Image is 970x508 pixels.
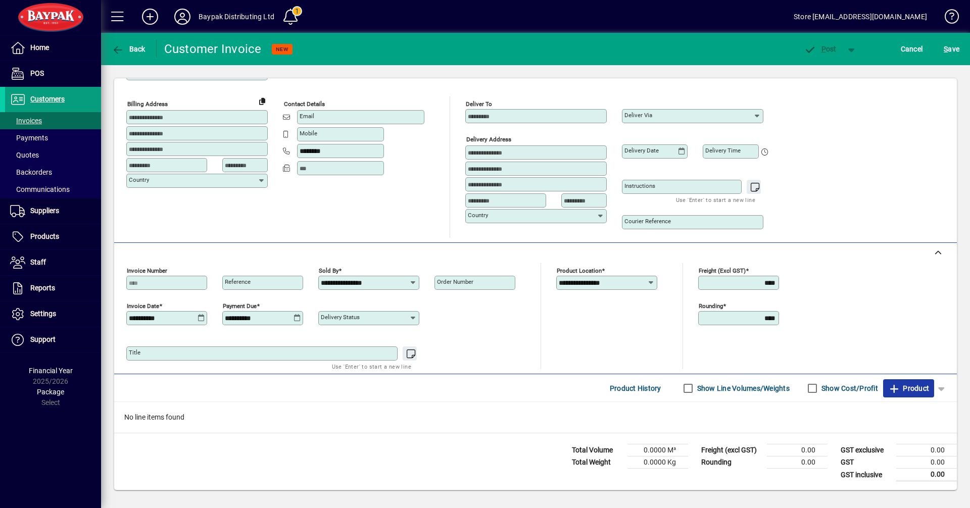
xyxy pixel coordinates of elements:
span: Cancel [901,41,923,57]
mat-label: Payment due [223,302,257,310]
td: 0.0000 M³ [627,444,688,456]
span: Communications [10,185,70,193]
span: Back [112,45,145,53]
button: Copy to Delivery address [254,93,270,109]
button: Back [109,40,148,58]
a: Quotes [5,146,101,164]
a: POS [5,61,101,86]
button: Product [883,379,934,397]
span: Settings [30,310,56,318]
mat-label: Deliver via [624,112,652,119]
a: Payments [5,129,101,146]
mat-label: Sold by [319,267,338,274]
span: Product [888,380,929,396]
span: Reports [30,284,55,292]
div: Customer Invoice [164,41,262,57]
span: Package [37,388,64,396]
span: Payments [10,134,48,142]
label: Show Cost/Profit [819,383,878,393]
mat-hint: Use 'Enter' to start a new line [332,361,411,372]
td: Total Weight [567,456,627,469]
span: Suppliers [30,207,59,215]
td: 0.00 [767,456,828,469]
button: Profile [166,8,199,26]
td: GST [836,456,896,469]
mat-label: Order number [437,278,473,285]
span: S [944,45,948,53]
mat-label: Delivery date [624,147,659,154]
mat-hint: Use 'Enter' to start a new line [676,194,755,206]
button: Save [941,40,962,58]
span: ave [944,41,959,57]
span: ost [804,45,837,53]
span: Products [30,232,59,240]
a: Communications [5,181,101,198]
mat-label: Product location [557,267,602,274]
button: Cancel [898,40,926,58]
td: 0.0000 Kg [627,456,688,469]
a: Reports [5,276,101,301]
span: POS [30,69,44,77]
span: NEW [276,46,288,53]
span: Invoices [10,117,42,125]
span: Product History [610,380,661,396]
mat-label: Title [129,349,140,356]
div: Store [EMAIL_ADDRESS][DOMAIN_NAME] [794,9,927,25]
td: Total Volume [567,444,627,456]
a: Staff [5,250,101,275]
mat-label: Delivery status [321,314,360,321]
a: Suppliers [5,198,101,224]
mat-label: Invoice date [127,302,159,310]
div: Baypak Distributing Ltd [199,9,274,25]
span: Staff [30,258,46,266]
span: Home [30,43,49,52]
mat-label: Invoice number [127,267,167,274]
td: 0.00 [896,456,957,469]
td: GST exclusive [836,444,896,456]
app-page-header-button: Back [101,40,157,58]
button: Add [134,8,166,26]
td: GST inclusive [836,469,896,481]
button: Product History [606,379,665,397]
mat-label: Freight (excl GST) [699,267,746,274]
mat-label: Reference [225,278,251,285]
a: Knowledge Base [937,2,957,35]
span: Quotes [10,151,39,159]
a: Home [5,35,101,61]
button: Post [799,40,842,58]
mat-label: Rounding [699,302,723,310]
mat-label: Delivery time [705,147,741,154]
td: 0.00 [896,444,957,456]
a: Backorders [5,164,101,181]
td: 0.00 [767,444,828,456]
mat-label: Email [300,113,314,120]
mat-label: Country [468,212,488,219]
td: Rounding [696,456,767,469]
a: Invoices [5,112,101,129]
div: No line items found [114,402,957,433]
a: Support [5,327,101,352]
td: 0.00 [896,469,957,481]
span: Backorders [10,168,52,176]
span: Support [30,335,56,343]
mat-label: Mobile [300,130,317,137]
span: Customers [30,95,65,103]
span: Financial Year [29,367,73,375]
mat-label: Courier Reference [624,218,671,225]
a: Products [5,224,101,249]
mat-label: Country [129,176,149,183]
td: Freight (excl GST) [696,444,767,456]
span: P [821,45,826,53]
a: Settings [5,301,101,327]
mat-label: Instructions [624,182,655,189]
label: Show Line Volumes/Weights [695,383,790,393]
mat-label: Deliver To [466,100,492,108]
